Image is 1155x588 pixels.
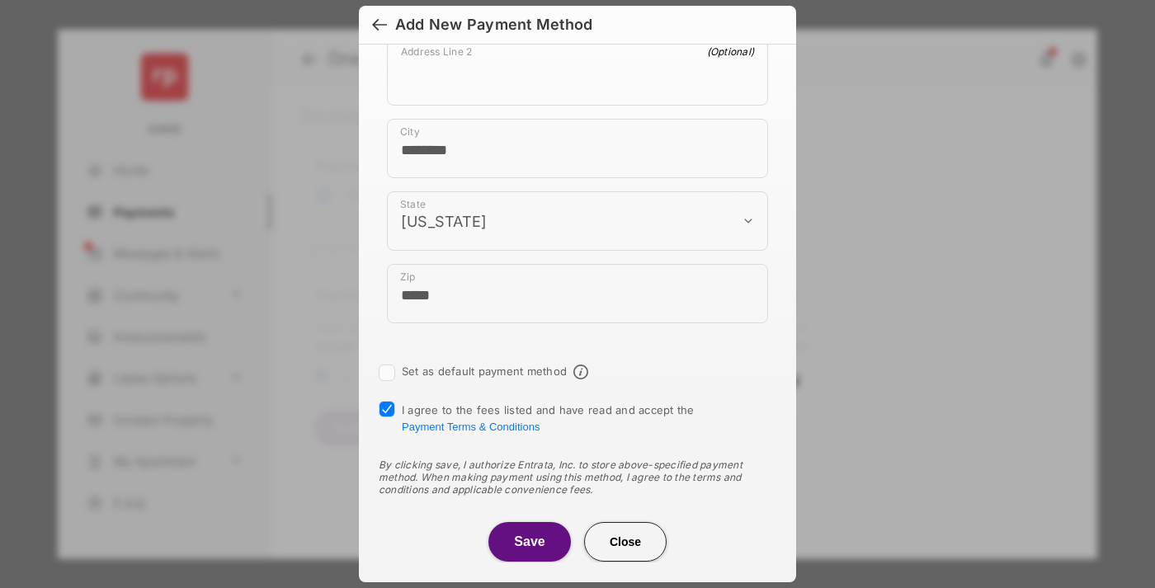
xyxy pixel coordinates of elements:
div: By clicking save, I authorize Entrata, Inc. to store above-specified payment method. When making ... [379,459,776,496]
span: Default payment method info [573,365,588,379]
div: Add New Payment Method [395,16,592,34]
button: Close [584,522,667,562]
button: I agree to the fees listed and have read and accept the [402,421,540,433]
div: payment_method_screening[postal_addresses][postalCode] [387,264,768,323]
span: I agree to the fees listed and have read and accept the [402,403,695,433]
div: payment_method_screening[postal_addresses][addressLine2] [387,38,768,106]
div: payment_method_screening[postal_addresses][administrativeArea] [387,191,768,251]
div: payment_method_screening[postal_addresses][locality] [387,119,768,178]
button: Save [488,522,571,562]
label: Set as default payment method [402,365,567,378]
